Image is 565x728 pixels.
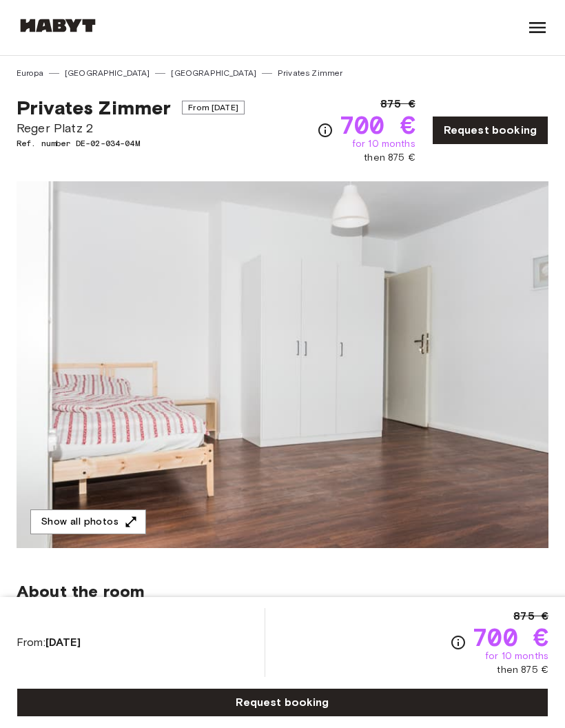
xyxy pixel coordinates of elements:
span: 700 € [339,112,415,137]
span: About the room [17,581,548,602]
a: Request booking [17,688,548,717]
span: then 875 € [497,663,548,677]
a: Europa [17,67,43,79]
b: [DATE] [45,636,81,649]
span: Privates Zimmer [17,96,171,119]
span: for 10 months [352,137,415,151]
a: [GEOGRAPHIC_DATA] [65,67,150,79]
svg: Check cost overview for full price breakdown. Please note that discounts apply to new joiners onl... [450,634,466,651]
span: 700 € [472,625,548,649]
span: for 10 months [485,649,548,663]
img: Habyt [17,19,99,32]
a: Request booking [432,116,548,145]
button: Show all photos [30,509,146,535]
span: 875 € [380,96,415,112]
span: 875 € [513,608,548,625]
svg: Check cost overview for full price breakdown. Please note that discounts apply to new joiners onl... [317,122,333,139]
a: [GEOGRAPHIC_DATA] [171,67,256,79]
img: Marketing picture of unit DE-02-034-04M [17,181,548,548]
span: then 875 € [364,151,415,165]
span: From [DATE] [182,101,245,114]
span: Ref. number DE-02-034-04M [17,137,245,150]
a: Privates Zimmer [278,67,342,79]
span: Reger Platz 2 [17,119,245,137]
span: From: [17,635,81,650]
